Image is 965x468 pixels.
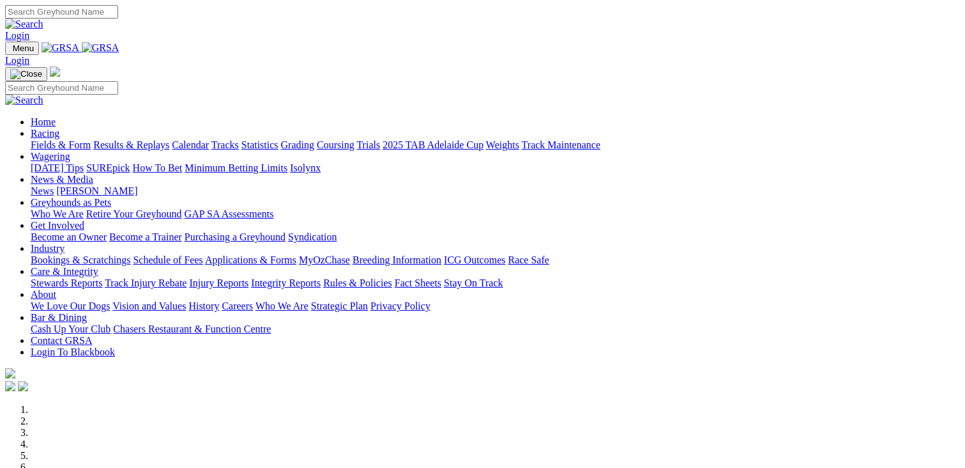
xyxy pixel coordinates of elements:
[5,19,43,30] img: Search
[31,162,84,173] a: [DATE] Tips
[5,42,39,55] button: Toggle navigation
[31,289,56,300] a: About
[86,162,130,173] a: SUREpick
[185,162,287,173] a: Minimum Betting Limits
[172,139,209,150] a: Calendar
[31,162,960,174] div: Wagering
[255,300,308,311] a: Who We Are
[290,162,321,173] a: Isolynx
[31,231,960,243] div: Get Involved
[112,300,186,311] a: Vision and Values
[5,81,118,95] input: Search
[10,69,42,79] img: Close
[105,277,186,288] a: Track Injury Rebate
[113,324,271,334] a: Chasers Restaurant & Function Centre
[281,139,314,150] a: Grading
[311,300,368,311] a: Strategic Plan
[356,139,380,150] a: Trials
[5,55,29,66] a: Login
[508,254,549,265] a: Race Safe
[31,300,960,312] div: About
[5,381,15,391] img: facebook.svg
[5,368,15,378] img: logo-grsa-white.png
[31,312,87,323] a: Bar & Dining
[395,277,441,288] a: Fact Sheets
[133,254,202,265] a: Schedule of Fees
[31,139,960,151] div: Racing
[522,139,600,150] a: Track Maintenance
[133,162,183,173] a: How To Bet
[31,347,115,357] a: Login To Blackbook
[31,254,960,266] div: Industry
[211,139,239,150] a: Tracks
[205,254,296,265] a: Applications & Forms
[42,42,79,54] img: GRSA
[56,185,137,196] a: [PERSON_NAME]
[353,254,441,265] a: Breeding Information
[31,208,960,220] div: Greyhounds as Pets
[31,324,110,334] a: Cash Up Your Club
[241,139,278,150] a: Statistics
[31,231,107,242] a: Become an Owner
[185,208,274,219] a: GAP SA Assessments
[188,300,219,311] a: History
[486,139,519,150] a: Weights
[222,300,253,311] a: Careers
[31,128,59,139] a: Racing
[82,42,119,54] img: GRSA
[31,254,130,265] a: Bookings & Scratchings
[370,300,430,311] a: Privacy Policy
[31,324,960,335] div: Bar & Dining
[317,139,354,150] a: Coursing
[5,67,47,81] button: Toggle navigation
[31,185,54,196] a: News
[5,30,29,41] a: Login
[31,300,110,311] a: We Love Our Dogs
[31,151,70,162] a: Wagering
[5,5,118,19] input: Search
[31,277,102,288] a: Stewards Reports
[288,231,337,242] a: Syndication
[383,139,483,150] a: 2025 TAB Adelaide Cup
[86,208,182,219] a: Retire Your Greyhound
[93,139,169,150] a: Results & Replays
[31,174,93,185] a: News & Media
[444,254,505,265] a: ICG Outcomes
[50,66,60,77] img: logo-grsa-white.png
[31,277,960,289] div: Care & Integrity
[13,43,34,53] span: Menu
[251,277,321,288] a: Integrity Reports
[31,208,84,219] a: Who We Are
[31,243,65,254] a: Industry
[109,231,182,242] a: Become a Trainer
[31,139,91,150] a: Fields & Form
[299,254,350,265] a: MyOzChase
[189,277,248,288] a: Injury Reports
[31,116,56,127] a: Home
[18,381,28,391] img: twitter.svg
[31,266,98,277] a: Care & Integrity
[185,231,285,242] a: Purchasing a Greyhound
[31,220,84,231] a: Get Involved
[5,95,43,106] img: Search
[323,277,392,288] a: Rules & Policies
[444,277,503,288] a: Stay On Track
[31,335,92,346] a: Contact GRSA
[31,197,111,208] a: Greyhounds as Pets
[31,185,960,197] div: News & Media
